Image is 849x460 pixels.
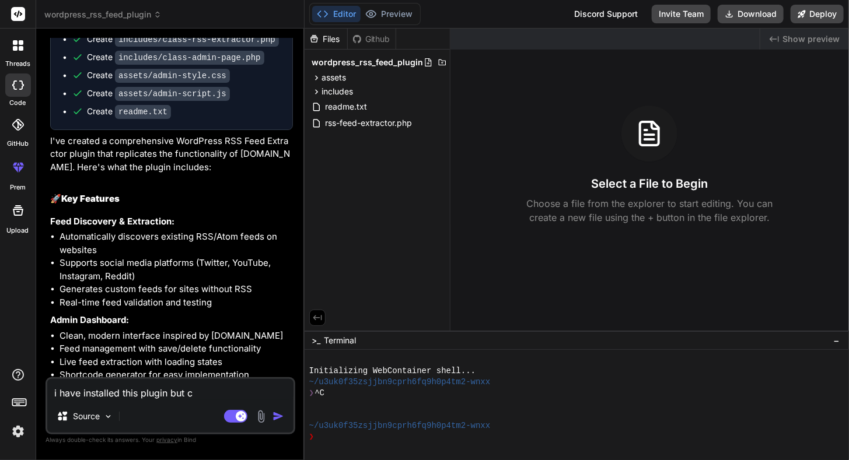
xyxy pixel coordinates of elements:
[87,33,279,45] div: Create
[322,72,346,83] span: assets
[322,86,353,97] span: includes
[361,6,418,22] button: Preview
[115,51,264,65] code: includes/class-admin-page.php
[60,283,293,296] li: Generates custom feeds for sites without RSS
[50,135,293,174] p: I've created a comprehensive WordPress RSS Feed Extractor plugin that replicates the functionalit...
[50,314,129,325] strong: Admin Dashboard:
[718,5,784,23] button: Download
[10,182,26,192] label: prem
[47,379,294,400] textarea: i have installed this plugin but c
[652,5,711,23] button: Invite Team
[87,51,264,64] div: Create
[7,226,29,236] label: Upload
[115,33,279,47] code: includes/class-rss-extractor.php
[60,368,293,382] li: Shortcode generator for easy implementation
[60,296,293,310] li: Real-time feed validation and testing
[312,57,424,68] span: wordpress_rss_feed_plugin
[156,436,177,443] span: privacy
[60,342,293,356] li: Feed management with save/delete functionality
[348,33,396,45] div: Github
[324,335,356,346] span: Terminal
[103,412,113,422] img: Pick Models
[50,216,174,227] strong: Feed Discovery & Extraction:
[87,87,230,100] div: Create
[7,139,29,149] label: GitHub
[309,431,315,443] span: ❯
[61,193,120,204] strong: Key Features
[50,192,293,206] h2: 🚀
[60,230,293,257] li: Automatically discovers existing RSS/Atom feeds on websites
[60,257,293,283] li: Supports social media platforms (Twitter, YouTube, Instagram, Reddit)
[8,422,28,441] img: settings
[309,377,491,388] span: ~/u3uk0f35zsjjbn9cprh6fq9h0p4tm2-wnxx
[791,5,844,23] button: Deploy
[87,69,230,82] div: Create
[60,329,293,343] li: Clean, modern interface inspired by [DOMAIN_NAME]
[272,410,284,422] img: icon
[305,33,347,45] div: Files
[309,388,315,399] span: ❯
[46,434,295,445] p: Always double-check its answers. Your in Bind
[519,196,780,224] p: Choose a file from the explorer to start editing. You can create a new file using the + button in...
[309,420,491,431] span: ~/u3uk0f35zsjjbn9cprh6fq9h0p4tm2-wnxx
[833,335,840,346] span: −
[312,6,361,22] button: Editor
[73,410,100,422] p: Source
[87,106,171,118] div: Create
[591,175,708,192] h3: Select a File to Begin
[312,335,320,346] span: >_
[567,5,645,23] div: Discord Support
[115,105,171,119] code: readme.txt
[324,100,368,114] span: readme.txt
[831,331,842,350] button: −
[115,87,230,101] code: assets/admin-script.js
[10,98,26,108] label: code
[44,9,162,20] span: wordpress_rss_feed_plugin
[5,59,30,69] label: threads
[309,366,476,377] span: Initializing WebContainer shell...
[315,388,324,399] span: ^C
[324,116,414,130] span: rss-feed-extractor.php
[254,410,268,423] img: attachment
[60,356,293,369] li: Live feed extraction with loading states
[115,69,230,83] code: assets/admin-style.css
[782,33,840,45] span: Show preview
